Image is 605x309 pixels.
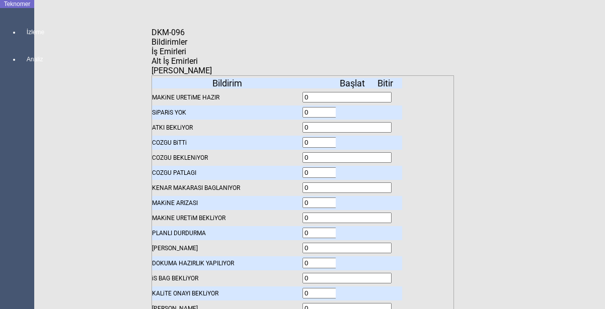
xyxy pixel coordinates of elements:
[152,106,302,120] div: SiPARiS YOK
[152,37,187,47] span: Bildirimler
[152,271,302,285] div: iS BAG BEKLiYOR
[302,197,392,208] input: With Spin And Buttons
[152,78,302,88] div: Bildirim
[302,273,392,283] input: With Spin And Buttons
[302,243,392,253] input: With Spin And Buttons
[302,228,392,238] input: With Spin And Buttons
[152,211,302,225] div: MAKiNE URETiM BEKLiYOR
[302,107,392,118] input: With Spin And Buttons
[302,182,392,193] input: With Spin And Buttons
[302,137,392,148] input: With Spin And Buttons
[152,196,302,210] div: MAKiNE ARIZASI
[152,47,186,56] span: İş Emirleri
[369,78,402,88] div: Bitir
[152,226,302,240] div: PLANLI DURDURMA
[302,167,392,178] input: With Spin And Buttons
[302,122,392,133] input: With Spin And Buttons
[302,288,392,298] input: With Spin And Buttons
[302,213,392,223] input: With Spin And Buttons
[152,151,302,165] div: COZGU BEKLENiYOR
[152,56,198,66] span: Alt İş Emirleri
[152,166,302,180] div: COZGU PATLAGI
[152,256,302,270] div: DOKUMA HAZIRLIK YAPILIYOR
[152,241,302,255] div: [PERSON_NAME]
[152,181,302,195] div: KENAR MAKARASI BAGLANIYOR
[152,66,212,75] span: [PERSON_NAME]
[152,286,302,300] div: KALiTE ONAYI BEKLiYOR
[152,121,302,135] div: ATKI BEKLiYOR
[302,152,392,163] input: With Spin And Buttons
[302,92,392,102] input: With Spin And Buttons
[152,136,302,150] div: COZGU BiTTi
[336,78,369,88] div: Başlat
[302,258,392,268] input: With Spin And Buttons
[152,90,302,105] div: MAKiNE URETiME HAZIR
[152,28,191,37] div: DKM-096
